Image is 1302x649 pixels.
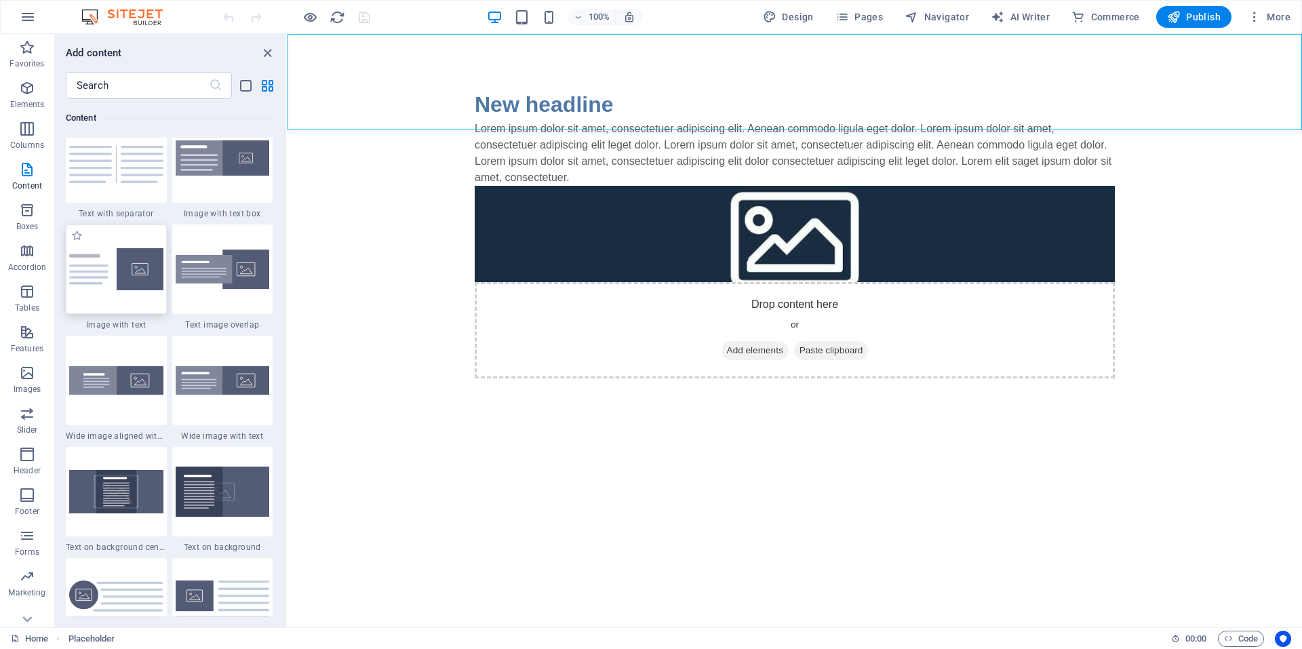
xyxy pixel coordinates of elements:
div: Drop content here [187,248,827,345]
button: grid-view [259,77,275,94]
span: Text on background [172,542,273,553]
div: Text with separator [66,113,167,219]
div: Wide image with text [172,336,273,441]
img: wide-image-with-text-aligned.svg [69,366,163,395]
h6: Session time [1171,631,1207,647]
p: Content [12,180,42,191]
div: Design (Ctrl+Alt+Y) [757,6,819,28]
span: : [1195,633,1197,644]
div: Image with text [66,224,167,330]
nav: breadcrumb [68,631,115,647]
i: Reload page [330,9,345,25]
span: Text with separator [66,208,167,219]
p: Marketing [8,587,45,598]
img: image-with-text-box.svg [176,140,270,176]
button: Usercentrics [1275,631,1291,647]
p: Forms [15,547,39,557]
h6: 100% [588,9,610,25]
span: Text on background centered [66,542,167,553]
img: wide-image-with-text.svg [176,366,270,395]
span: Text image overlap [172,319,273,330]
i: On resize automatically adjust zoom level to fit chosen device. [623,11,635,23]
button: Click here to leave preview mode and continue editing [302,9,318,25]
p: Header [14,465,41,476]
div: Wide image aligned with text [66,336,167,441]
button: Code [1218,631,1264,647]
img: Editor Logo [78,9,180,25]
img: floating-image.svg [176,581,270,625]
img: text-on-background-centered.svg [69,470,163,513]
img: text-with-image-v4.svg [69,248,163,290]
button: Pages [830,6,888,28]
span: Add elements [434,307,501,326]
div: Text on background [172,447,273,553]
button: reload [329,9,345,25]
p: Tables [15,302,39,313]
p: Slider [17,425,38,435]
span: More [1248,10,1290,24]
span: Code [1224,631,1258,647]
div: Image with text box [172,113,273,219]
button: Publish [1156,6,1231,28]
span: Wide image aligned with text [66,431,167,441]
div: Text image overlap [172,224,273,330]
h6: Content [66,110,273,126]
button: Commerce [1066,6,1145,28]
p: Columns [10,140,44,151]
span: AI Writer [991,10,1050,24]
button: close panel [259,45,275,61]
span: Navigator [905,10,969,24]
p: Favorites [9,58,44,69]
button: Navigator [899,6,974,28]
p: Accordion [8,262,46,273]
button: 100% [568,9,616,25]
p: Elements [10,99,45,110]
div: Text on background centered [66,447,167,553]
span: Image with text box [172,208,273,219]
span: Commerce [1071,10,1140,24]
h6: Add content [66,45,122,61]
span: Pages [835,10,883,24]
button: More [1242,6,1296,28]
img: text-on-bacground.svg [176,467,270,517]
button: list-view [237,77,254,94]
span: Wide image with text [172,431,273,441]
span: Click to select. Double-click to edit [68,631,115,647]
button: AI Writer [985,6,1055,28]
span: Image with text [66,319,167,330]
p: Boxes [16,221,39,232]
span: 00 00 [1185,631,1206,647]
span: Design [763,10,814,24]
span: Paste clipboard [507,307,581,326]
a: Click to cancel selection. Double-click to open Pages [11,631,48,647]
span: Add to favorites [71,230,83,241]
span: Publish [1167,10,1221,24]
p: Footer [15,506,39,517]
img: floating-image-offset.svg [69,581,163,626]
img: text-with-separator.svg [69,133,163,183]
img: text-image-overlap.svg [176,250,270,290]
p: Images [14,384,41,395]
p: Features [11,343,43,354]
button: Design [757,6,819,28]
input: Search [66,72,209,99]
